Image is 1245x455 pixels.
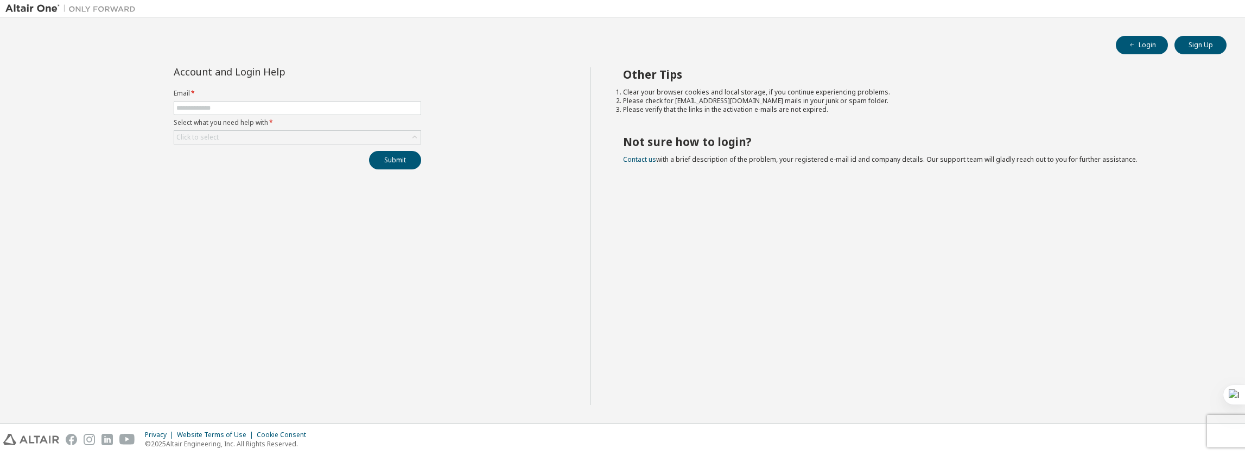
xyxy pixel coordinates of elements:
[623,67,1208,81] h2: Other Tips
[174,67,372,76] div: Account and Login Help
[1174,36,1227,54] button: Sign Up
[623,135,1208,149] h2: Not sure how to login?
[101,434,113,445] img: linkedin.svg
[623,88,1208,97] li: Clear your browser cookies and local storage, if you continue experiencing problems.
[623,155,1138,164] span: with a brief description of the problem, your registered e-mail id and company details. Our suppo...
[174,118,421,127] label: Select what you need help with
[623,105,1208,114] li: Please verify that the links in the activation e-mails are not expired.
[5,3,141,14] img: Altair One
[623,155,656,164] a: Contact us
[174,131,421,144] div: Click to select
[66,434,77,445] img: facebook.svg
[145,439,313,448] p: © 2025 Altair Engineering, Inc. All Rights Reserved.
[1116,36,1168,54] button: Login
[3,434,59,445] img: altair_logo.svg
[145,431,177,439] div: Privacy
[623,97,1208,105] li: Please check for [EMAIL_ADDRESS][DOMAIN_NAME] mails in your junk or spam folder.
[257,431,313,439] div: Cookie Consent
[119,434,135,445] img: youtube.svg
[177,431,257,439] div: Website Terms of Use
[174,89,421,98] label: Email
[369,151,421,169] button: Submit
[84,434,95,445] img: instagram.svg
[176,133,219,142] div: Click to select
